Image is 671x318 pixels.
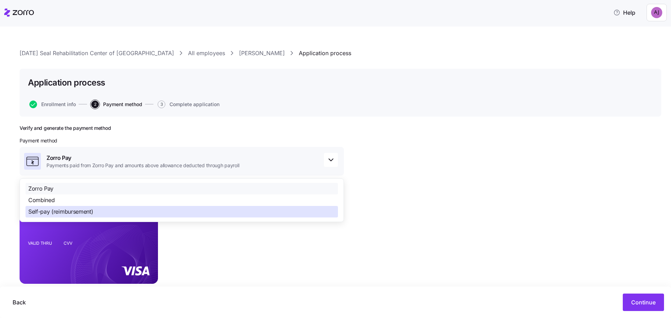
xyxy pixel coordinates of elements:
h1: Application process [28,77,105,88]
span: Help [613,8,635,17]
span: Self-pay (reimbursement) [28,207,93,216]
button: 2Payment method [91,101,142,108]
span: 2 [91,101,99,108]
button: Help [608,6,641,20]
span: Zorro Pay [28,184,53,193]
span: 3 [158,101,165,108]
span: Back [13,298,26,306]
img: 7af5089e3dcb26fcc62da3cb3ec499f9 [651,7,662,18]
tspan: VALID THRU [28,241,52,246]
span: Complete application [169,102,219,107]
span: Payment method [103,102,142,107]
button: 3Complete application [158,101,219,108]
span: Payment method [20,137,57,144]
a: [PERSON_NAME] [239,49,285,58]
span: Continue [631,298,656,306]
a: [DATE] Seal Rehabilitation Center of [GEOGRAPHIC_DATA] [20,49,174,58]
button: Continue [623,294,664,311]
span: Combined [28,196,55,205]
tspan: CVV [64,241,72,246]
a: 2Payment method [90,101,142,108]
button: Enrollment info [29,101,76,108]
a: Enrollment info [28,101,76,108]
span: Payments paid from Zorro Pay and amounts above allowance deducted through payroll [46,162,239,169]
button: Back [7,294,31,311]
span: Zorro Pay [46,154,239,162]
a: All employees [188,49,225,58]
a: 3Complete application [156,101,219,108]
span: Enrollment info [41,102,76,107]
h2: Verify and generate the payment method [20,125,344,132]
a: Application process [299,49,351,58]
